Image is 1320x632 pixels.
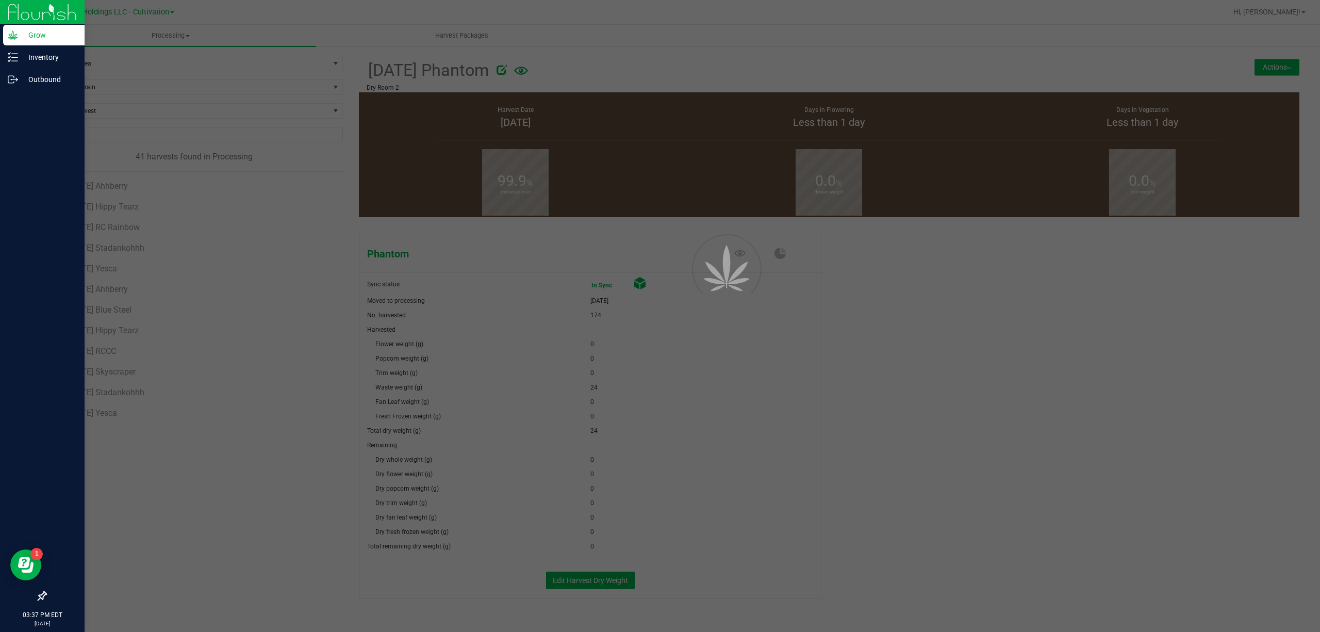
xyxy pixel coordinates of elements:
[18,29,80,41] p: Grow
[8,74,18,85] inline-svg: Outbound
[10,549,41,580] iframe: Resource center
[8,30,18,40] inline-svg: Grow
[5,620,80,627] p: [DATE]
[5,610,80,620] p: 03:37 PM EDT
[18,51,80,63] p: Inventory
[8,52,18,62] inline-svg: Inventory
[18,73,80,86] p: Outbound
[30,548,43,560] iframe: Resource center unread badge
